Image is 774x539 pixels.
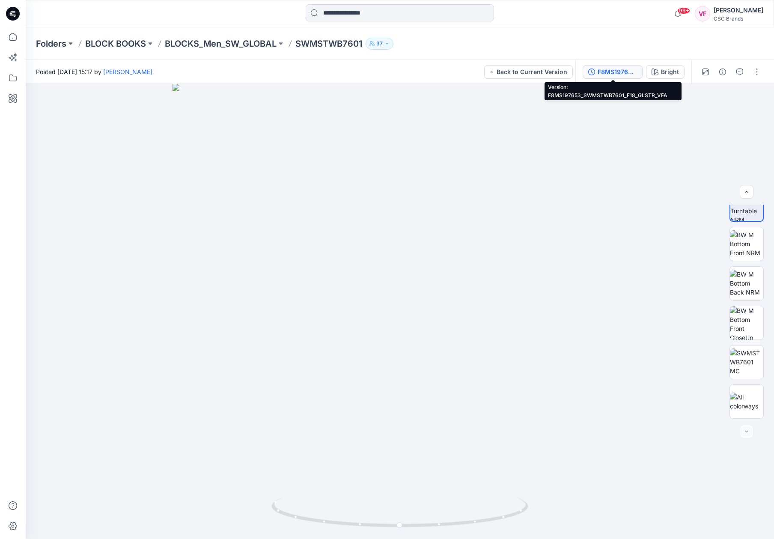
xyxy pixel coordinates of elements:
[85,38,146,50] a: BLOCK BOOKS
[484,65,573,79] button: Back to Current Version
[677,7,690,14] span: 99+
[716,65,729,79] button: Details
[730,270,763,297] img: BW M Bottom Back NRM
[295,38,362,50] p: SWMSTWB7601
[695,6,710,21] div: VF
[730,348,763,375] img: SWMSTWB7601 MC
[36,67,152,76] span: Posted [DATE] 15:17 by
[714,15,763,22] div: CSC Brands
[730,230,763,257] img: BW M Bottom Front NRM
[36,38,66,50] a: Folders
[103,68,152,75] a: [PERSON_NAME]
[366,38,393,50] button: 37
[598,67,637,77] div: F8MS197653_SWMSTWB7601_F18_GLSTR_VFA
[714,5,763,15] div: [PERSON_NAME]
[730,188,763,221] img: BW M Bottom Turntable NRM
[376,39,383,48] p: 37
[583,65,643,79] button: F8MS197653_SWMSTWB7601_F18_GLSTR_VFA
[661,67,679,77] div: Bright
[730,393,763,411] img: All colorways
[730,306,763,339] img: BW M Bottom Front CloseUp NRM
[646,65,685,79] button: Bright
[165,38,277,50] a: BLOCKS_Men_SW_GLOBAL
